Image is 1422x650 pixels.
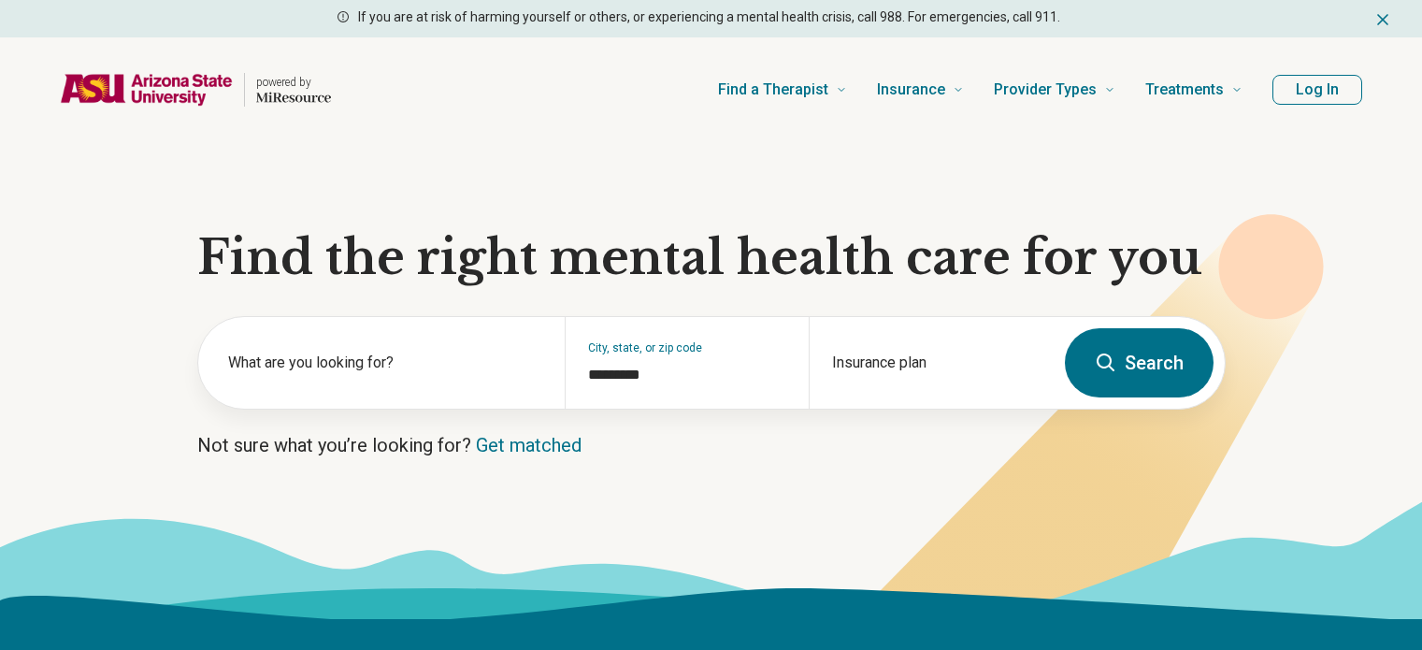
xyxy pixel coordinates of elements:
p: powered by [256,75,331,90]
span: Insurance [877,77,945,103]
a: Treatments [1145,52,1242,127]
p: Not sure what you’re looking for? [197,432,1226,458]
span: Treatments [1145,77,1224,103]
a: Find a Therapist [718,52,847,127]
button: Log In [1272,75,1362,105]
span: Find a Therapist [718,77,828,103]
button: Search [1065,328,1214,397]
a: Home page [60,60,331,120]
a: Provider Types [994,52,1115,127]
label: What are you looking for? [228,352,542,374]
p: If you are at risk of harming yourself or others, or experiencing a mental health crisis, call 98... [358,7,1060,27]
a: Get matched [476,434,582,456]
span: Provider Types [994,77,1097,103]
a: Insurance [877,52,964,127]
button: Dismiss [1373,7,1392,30]
h1: Find the right mental health care for you [197,230,1226,286]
